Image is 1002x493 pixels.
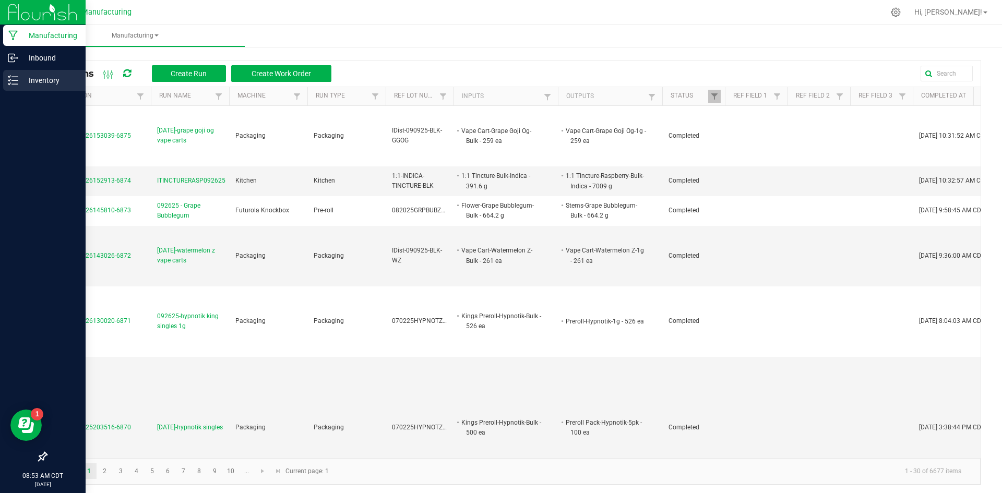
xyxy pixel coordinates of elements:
span: 1:1-INDICA-TINCTURE-BLK [392,172,434,189]
li: Flower-Grape Bubblegum-Bulk - 664.2 g [460,200,542,221]
span: 082025GRPBUBZ602 [392,207,452,214]
span: IDist-090925-BLK-WZ [392,247,442,264]
span: MP-20250926152913-6874 [53,177,131,184]
a: ExtractionSortable [54,92,134,100]
span: 070225HYPNOTZ702 [392,317,454,324]
a: Filter [771,90,783,103]
span: Packaging [314,132,344,139]
a: Page 1 [81,463,97,479]
a: Page 7 [176,463,191,479]
span: Packaging [235,252,266,259]
li: Kings Preroll-Hypnotik-Bulk - 500 ea [460,417,542,438]
span: Completed [669,424,699,431]
a: Go to the last page [270,463,285,479]
a: Page 10 [223,463,238,479]
a: Filter [291,90,303,103]
span: [DATE]-watermelon z vape carts [157,246,223,266]
span: MP-20250926153039-6875 [53,132,131,139]
span: Packaging [235,424,266,431]
span: [DATE] 9:36:00 AM CDT [919,252,985,259]
span: Go to the last page [274,467,282,475]
span: Kitchen [314,177,335,184]
a: Go to the next page [255,463,270,479]
a: Ref Lot NumberSortable [394,92,436,100]
input: Search [921,66,973,81]
a: Filter [437,90,449,103]
span: IDist-090925-BLK-GGOG [392,127,442,144]
span: Hi, [PERSON_NAME]! [914,8,982,16]
span: Completed [669,132,699,139]
span: [DATE] 9:58:45 AM CDT [919,207,985,214]
li: 1:1 Tincture-Bulk-Indica - 391.6 g [460,171,542,191]
span: MP-20250925203516-6870 [53,424,131,431]
li: Vape Cart-Grape Goji Og-Bulk - 259 ea [460,126,542,146]
a: Page 11 [239,463,254,479]
button: Create Run [152,65,226,82]
a: Page 6 [160,463,175,479]
li: 1:1 Tincture-Raspberry-Bulk-Indica - 7009 g [564,171,647,191]
a: Filter [541,90,554,103]
span: Packaging [314,252,344,259]
span: Create Run [171,69,207,78]
span: Manufacturing [81,8,132,17]
a: Ref Field 1Sortable [733,92,770,100]
a: Page 8 [192,463,207,479]
span: [DATE]-hypnotik singles [157,423,223,432]
a: Ref Field 2Sortable [796,92,833,100]
inline-svg: Inventory [8,75,18,86]
kendo-pager-info: 1 - 30 of 6677 items [335,463,970,480]
inline-svg: Manufacturing [8,30,18,41]
span: Create Work Order [252,69,311,78]
li: Preroll Pack-Hypnotik-5pk - 100 ea [564,417,647,438]
span: Completed [669,252,699,259]
a: MachineSortable [237,92,290,100]
li: Vape Cart-Watermelon Z-1g - 261 ea [564,245,647,266]
a: Filter [833,90,846,103]
span: Completed [669,177,699,184]
span: MP-20250926143026-6872 [53,252,131,259]
span: Completed [669,317,699,324]
span: Kitchen [235,177,257,184]
th: Outputs [558,87,662,106]
span: [DATE] 10:32:57 AM CDT [919,177,988,184]
span: [DATE]-grape goji og vape carts [157,126,223,146]
span: Pre-roll [314,207,333,214]
button: Create Work Order [231,65,331,82]
li: Vape Cart-Grape Goji Og-1g - 259 ea [564,126,647,146]
span: ITINCTURERASP092625 [157,176,225,186]
span: Go to the next page [258,467,267,475]
a: Ref Field 3Sortable [858,92,896,100]
span: Packaging [314,424,344,431]
th: Inputs [454,87,558,106]
span: [DATE] 10:31:52 AM CDT [919,132,988,139]
span: [DATE] 8:04:03 AM CDT [919,317,985,324]
span: MP-20250926130020-6871 [53,317,131,324]
p: 08:53 AM CDT [5,471,81,480]
span: Futurola Knockbox [235,207,289,214]
a: Page 9 [207,463,222,479]
li: Preroll-Hypnotik-1g - 526 ea [564,316,647,327]
a: Filter [708,90,721,103]
span: Packaging [235,317,266,324]
a: Filter [134,90,147,103]
span: MP-20250926145810-6873 [53,207,131,214]
kendo-pager: Current page: 1 [46,458,981,485]
span: Packaging [314,317,344,324]
div: All Runs [54,65,339,82]
span: 092625 - Grape Bubblegum [157,201,223,221]
a: Filter [896,90,909,103]
div: Manage settings [889,7,902,17]
p: Manufacturing [18,29,81,42]
a: Run TypeSortable [316,92,368,100]
iframe: Resource center [10,410,42,441]
a: Page 5 [145,463,160,479]
li: Kings Preroll-Hypnotik-Bulk - 526 ea [460,311,542,331]
p: Inventory [18,74,81,87]
span: Packaging [235,132,266,139]
span: [DATE] 3:38:44 PM CDT [919,424,985,431]
p: Inbound [18,52,81,64]
span: 092625-hypnotik king singles 1g [157,311,223,331]
li: Stems-Grape Bubblegum-Bulk - 664.2 g [564,200,647,221]
p: [DATE] [5,480,81,488]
